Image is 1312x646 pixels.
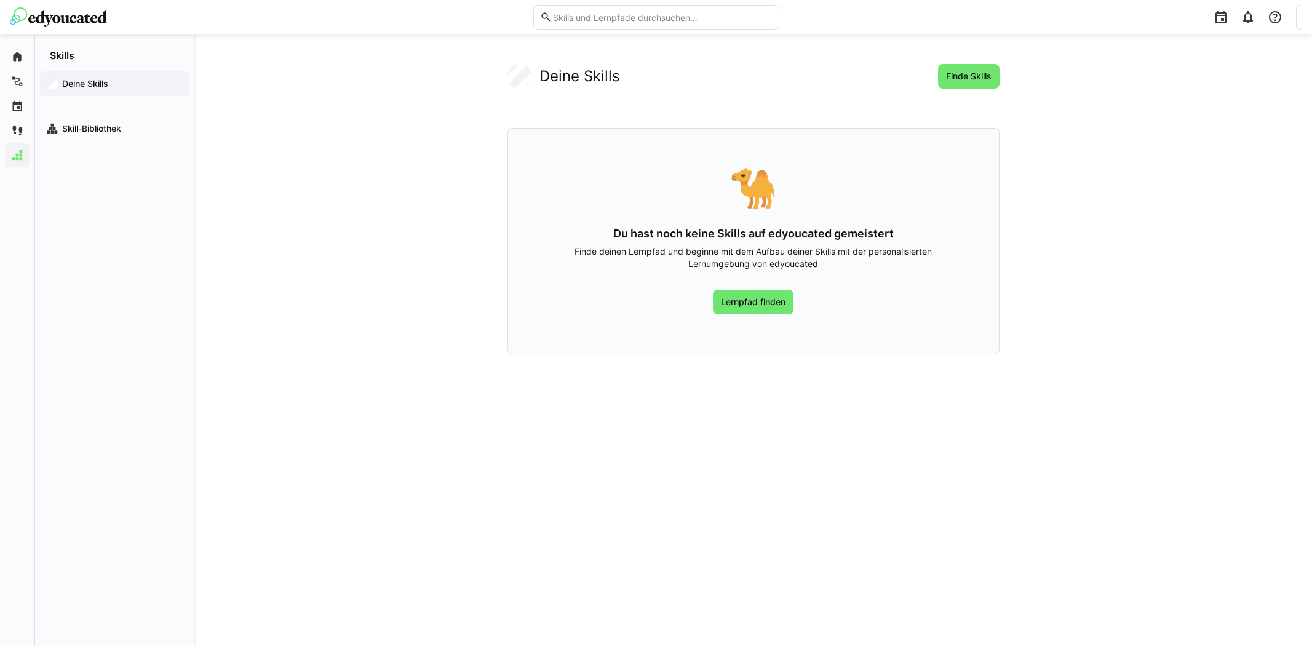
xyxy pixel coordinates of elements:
h2: Deine Skills [539,67,620,86]
span: Finde Skills [944,70,993,82]
button: Finde Skills [938,64,1000,89]
input: Skills und Lernpfade durchsuchen… [552,12,772,23]
h3: Du hast noch keine Skills auf edyoucated gemeistert [547,227,960,241]
a: Lernpfad finden [713,290,793,314]
p: Finde deinen Lernpfad und beginne mit dem Aufbau deiner Skills mit der personalisierten Lernumgeb... [547,245,960,270]
span: Lernpfad finden [719,296,787,308]
div: 🐪 [547,168,960,207]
